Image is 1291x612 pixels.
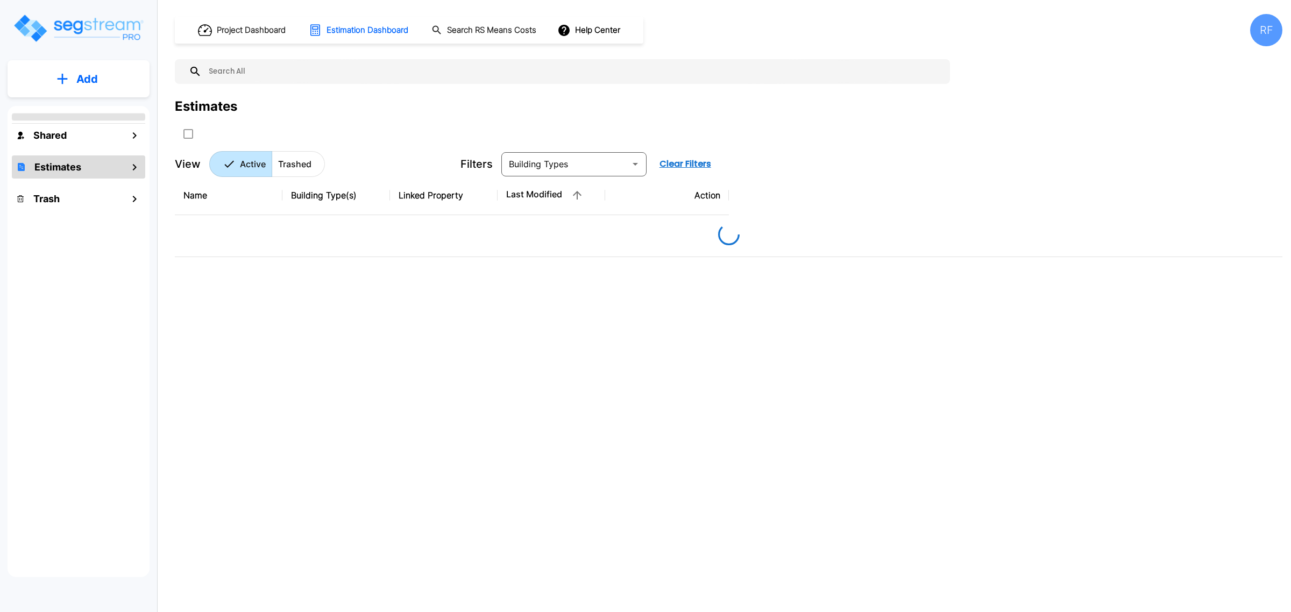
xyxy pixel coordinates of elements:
[33,191,60,206] h1: Trash
[1250,14,1282,46] div: RF
[427,20,542,41] button: Search RS Means Costs
[34,160,81,174] h1: Estimates
[605,176,729,215] th: Action
[178,123,199,145] button: SelectAll
[183,189,274,202] div: Name
[278,158,311,170] p: Trashed
[460,156,493,172] p: Filters
[240,158,266,170] p: Active
[12,13,144,44] img: Logo
[498,176,605,215] th: Last Modified
[628,156,643,172] button: Open
[175,156,201,172] p: View
[209,151,272,177] button: Active
[327,24,408,37] h1: Estimation Dashboard
[282,176,390,215] th: Building Type(s)
[272,151,325,177] button: Trashed
[505,156,626,172] input: Building Types
[8,63,150,95] button: Add
[304,19,414,41] button: Estimation Dashboard
[555,20,625,40] button: Help Center
[655,153,715,175] button: Clear Filters
[175,97,237,116] div: Estimates
[33,128,67,143] h1: Shared
[390,176,498,215] th: Linked Property
[202,59,945,84] input: Search All
[447,24,536,37] h1: Search RS Means Costs
[76,71,98,87] p: Add
[194,18,292,42] button: Project Dashboard
[209,151,325,177] div: Platform
[217,24,286,37] h1: Project Dashboard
